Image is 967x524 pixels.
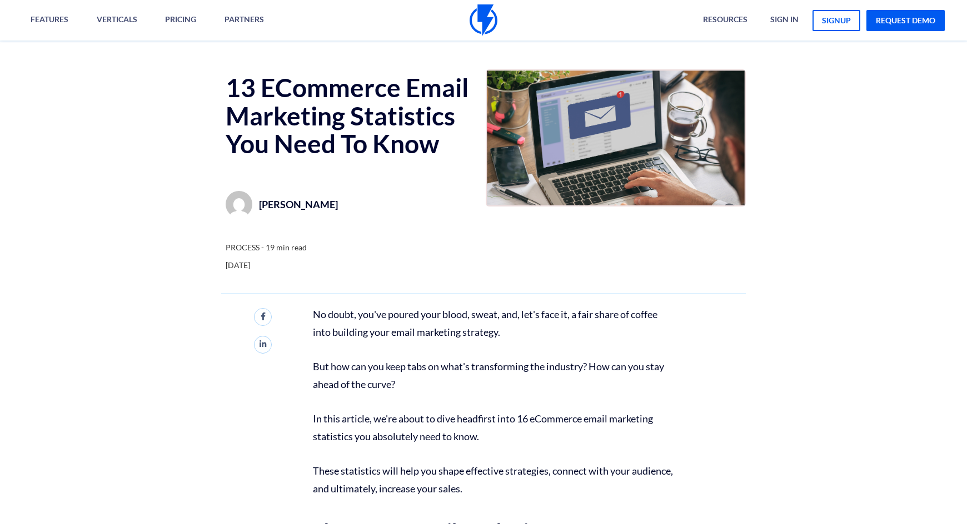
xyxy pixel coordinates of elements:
span: [DATE] [226,260,307,271]
p: No doubt, you've poured your blood, sweat, and, let's face it, a fair share of coffee into buildi... [313,305,674,341]
h1: 13 eCommerce Email Marketing Statistics You Need to Know [226,74,481,158]
p: These statistics will help you shape effective strategies, connect with your audience, and ultima... [313,462,674,497]
span: PROCESS - 19 min read [226,242,307,253]
p: In this article, we're about to dive headfirst into 16 eCommerce email marketing statistics you a... [313,410,674,445]
p: But how can you keep tabs on what's transforming the industry? How can you stay ahead of the curve? [313,357,674,393]
p: [PERSON_NAME] [259,195,338,213]
a: request demo [866,10,945,31]
a: signup [813,10,860,31]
